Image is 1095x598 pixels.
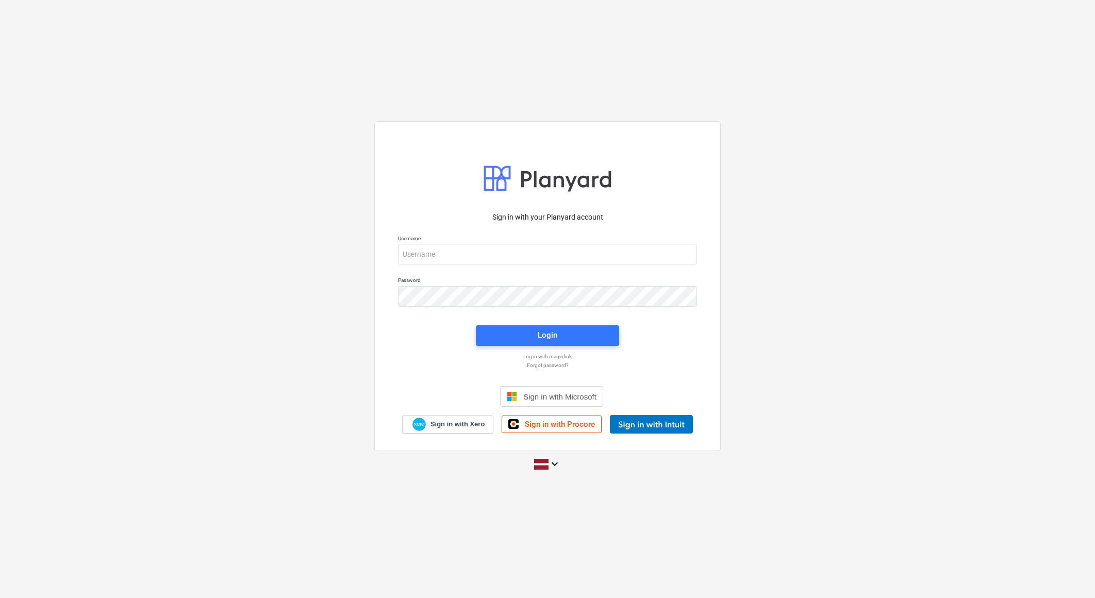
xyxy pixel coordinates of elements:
[398,235,697,244] p: Username
[507,391,517,402] img: Microsoft logo
[398,244,697,264] input: Username
[393,362,702,369] a: Forgot password?
[398,212,697,223] p: Sign in with your Planyard account
[402,416,494,434] a: Sign in with Xero
[476,325,619,346] button: Login
[412,418,426,431] img: Xero logo
[398,277,697,286] p: Password
[502,416,602,433] a: Sign in with Procore
[525,420,595,429] span: Sign in with Procore
[430,420,485,429] span: Sign in with Xero
[538,328,557,342] div: Login
[549,458,561,470] i: keyboard_arrow_down
[393,353,702,360] a: Log in with magic link
[523,392,596,401] span: Sign in with Microsoft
